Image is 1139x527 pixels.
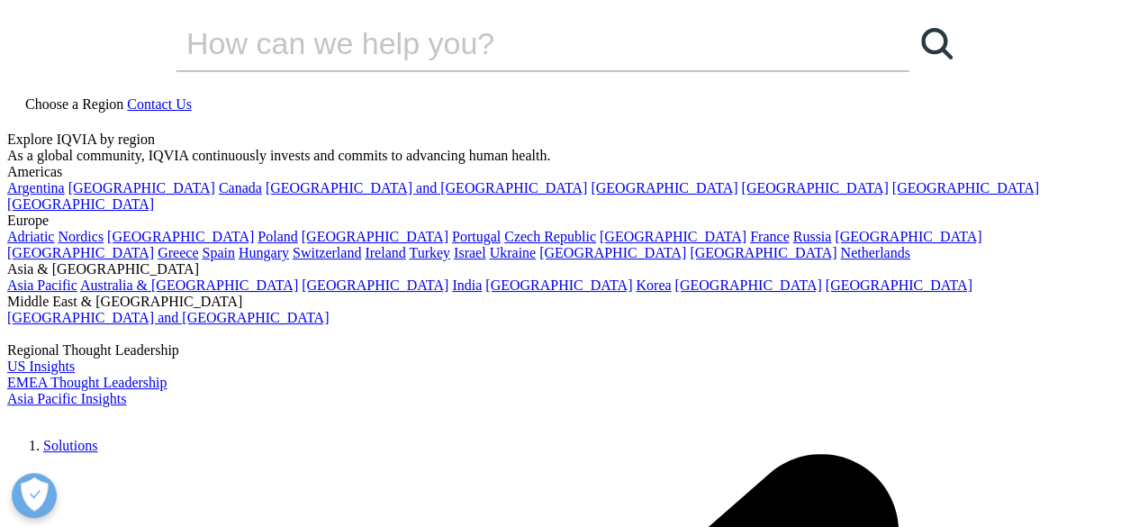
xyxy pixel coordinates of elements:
[258,229,297,244] a: Poland
[25,96,123,112] span: Choose a Region
[68,180,215,195] a: [GEOGRAPHIC_DATA]
[176,16,858,70] input: Search
[7,132,1132,148] div: Explore IQVIA by region
[892,180,1039,195] a: [GEOGRAPHIC_DATA]
[302,277,448,293] a: [GEOGRAPHIC_DATA]
[202,245,234,260] a: Spain
[365,245,405,260] a: Ireland
[485,277,632,293] a: [GEOGRAPHIC_DATA]
[7,148,1132,164] div: As a global community, IQVIA continuously invests and commits to advancing human health.
[690,245,836,260] a: [GEOGRAPHIC_DATA]
[7,196,154,212] a: [GEOGRAPHIC_DATA]
[7,261,1132,277] div: Asia & [GEOGRAPHIC_DATA]
[600,229,746,244] a: [GEOGRAPHIC_DATA]
[490,245,537,260] a: Ukraine
[7,180,65,195] a: Argentina
[7,359,75,374] a: US Insights
[7,294,1132,310] div: Middle East & [GEOGRAPHIC_DATA]
[454,245,486,260] a: Israel
[12,473,57,518] button: Open Preferences
[750,229,790,244] a: France
[43,438,97,453] a: Solutions
[7,375,167,390] a: EMEA Thought Leadership
[158,245,198,260] a: Greece
[7,277,77,293] a: Asia Pacific
[293,245,361,260] a: Switzerland
[636,277,671,293] a: Korea
[835,229,981,244] a: [GEOGRAPHIC_DATA]
[452,277,482,293] a: India
[793,229,832,244] a: Russia
[58,229,104,244] a: Nordics
[80,277,298,293] a: Australia & [GEOGRAPHIC_DATA]
[409,245,450,260] a: Turkey
[219,180,262,195] a: Canada
[7,391,126,406] a: Asia Pacific Insights
[7,310,329,325] a: [GEOGRAPHIC_DATA] and [GEOGRAPHIC_DATA]
[7,213,1132,229] div: Europe
[127,96,192,112] a: Contact Us
[909,16,963,70] a: Search
[7,342,1132,359] div: Regional Thought Leadership
[539,245,686,260] a: [GEOGRAPHIC_DATA]
[7,229,54,244] a: Adriatic
[591,180,737,195] a: [GEOGRAPHIC_DATA]
[840,245,909,260] a: Netherlands
[7,164,1132,180] div: Americas
[452,229,501,244] a: Portugal
[302,229,448,244] a: [GEOGRAPHIC_DATA]
[107,229,254,244] a: [GEOGRAPHIC_DATA]
[674,277,821,293] a: [GEOGRAPHIC_DATA]
[741,180,888,195] a: [GEOGRAPHIC_DATA]
[921,28,953,59] svg: Search
[7,245,154,260] a: [GEOGRAPHIC_DATA]
[826,277,972,293] a: [GEOGRAPHIC_DATA]
[239,245,289,260] a: Hungary
[266,180,587,195] a: [GEOGRAPHIC_DATA] and [GEOGRAPHIC_DATA]
[504,229,596,244] a: Czech Republic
